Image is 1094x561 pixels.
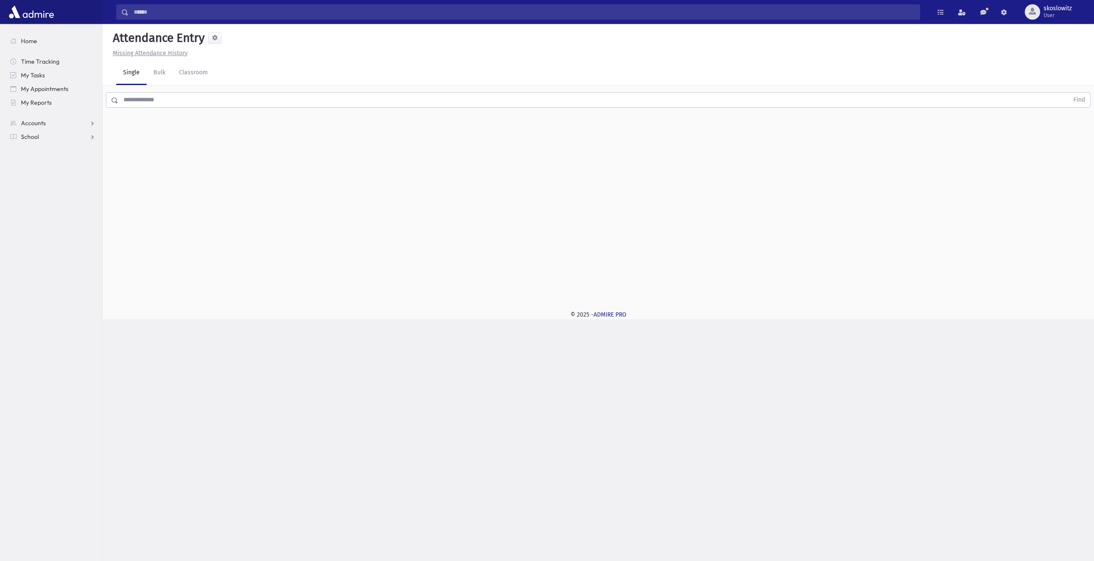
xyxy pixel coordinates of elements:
a: My Reports [3,96,102,109]
input: Search [129,4,920,20]
span: School [21,133,39,141]
h5: Attendance Entry [109,31,205,45]
a: School [3,130,102,144]
span: User [1044,12,1072,19]
a: My Appointments [3,82,102,96]
div: © 2025 - [116,310,1080,319]
span: My Reports [21,99,52,106]
u: Missing Attendance History [113,50,188,57]
a: Classroom [172,61,215,85]
a: Time Tracking [3,55,102,68]
a: Missing Attendance History [109,50,188,57]
span: Time Tracking [21,58,59,65]
a: My Tasks [3,68,102,82]
span: My Appointments [21,85,68,93]
span: Home [21,37,37,45]
span: Accounts [21,119,46,127]
span: My Tasks [21,71,45,79]
a: Home [3,34,102,48]
a: Accounts [3,116,102,130]
a: Single [116,61,147,85]
button: Find [1068,93,1090,107]
img: AdmirePro [7,3,56,21]
a: ADMIRE PRO [594,311,626,318]
span: skoslowitz [1044,5,1072,12]
a: Bulk [147,61,172,85]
